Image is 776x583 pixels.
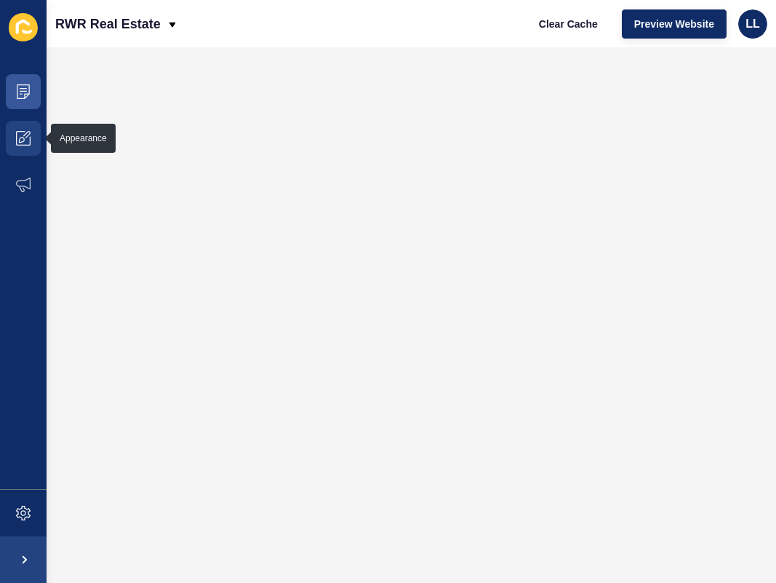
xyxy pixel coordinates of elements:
[527,9,610,39] button: Clear Cache
[539,17,598,31] span: Clear Cache
[634,17,714,31] span: Preview Website
[622,9,727,39] button: Preview Website
[745,17,760,31] span: LL
[60,132,107,144] div: Appearance
[55,6,161,42] p: RWR Real Estate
